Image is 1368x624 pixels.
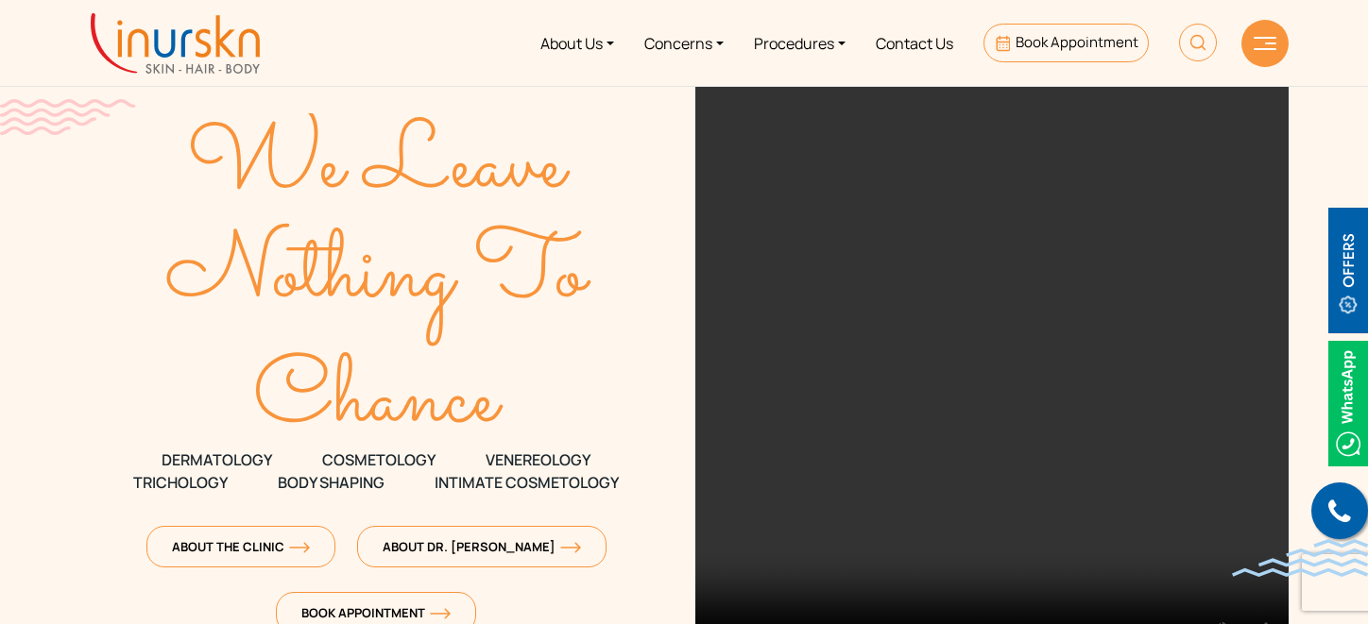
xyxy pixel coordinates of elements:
span: COSMETOLOGY [322,448,436,471]
a: Contact Us [861,8,968,78]
img: orange-arrow [289,542,310,553]
img: inurskn-logo [91,13,260,74]
span: Book Appointment [301,604,451,621]
text: Chance [254,331,504,471]
img: offerBt [1328,208,1368,333]
span: TRICHOLOGY [133,471,228,494]
img: orange-arrow [560,542,581,553]
a: About Dr. [PERSON_NAME]orange-arrow [357,526,607,567]
img: HeaderSearch [1179,24,1217,61]
a: Procedures [739,8,861,78]
text: We Leave [187,97,571,237]
img: bluewave [1232,539,1368,577]
img: Whatsappicon [1328,341,1368,466]
span: About Dr. [PERSON_NAME] [383,538,581,555]
a: Concerns [629,8,739,78]
a: Whatsappicon [1328,391,1368,412]
a: About Us [525,8,629,78]
span: Intimate Cosmetology [435,471,619,494]
span: VENEREOLOGY [486,448,590,471]
a: About The Clinicorange-arrow [146,526,335,567]
span: About The Clinic [172,538,310,555]
img: hamLine.svg [1254,37,1276,50]
text: Nothing To [166,206,592,346]
img: orange-arrow [430,608,451,619]
a: Book Appointment [983,24,1149,62]
span: Book Appointment [1016,32,1138,52]
span: DERMATOLOGY [162,448,272,471]
span: Body Shaping [278,471,385,494]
